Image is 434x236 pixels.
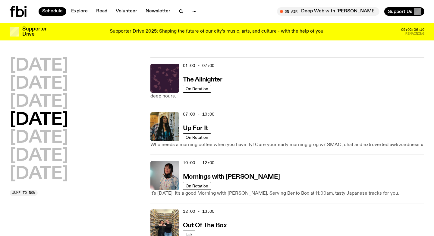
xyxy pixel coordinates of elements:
[10,166,68,183] button: [DATE]
[183,182,211,190] a: On Rotation
[150,93,424,100] p: deep hours.
[405,32,424,35] span: Remaining
[150,141,424,148] p: Who needs a morning coffee when you have Ify! Cure your early morning grog w/ SMAC, chat and extr...
[10,57,68,74] button: [DATE]
[10,190,38,196] button: Jump to now
[186,183,208,188] span: On Rotation
[10,129,68,146] button: [DATE]
[150,161,179,190] img: Kana Frazer is smiling at the camera with her head tilted slightly to her left. She wears big bla...
[183,75,222,83] a: The Allnighter
[183,160,214,166] span: 10:00 - 12:00
[12,191,35,194] span: Jump to now
[110,29,325,34] p: Supporter Drive 2025: Shaping the future of our city’s music, arts, and culture - with the help o...
[183,124,208,132] a: Up For It
[68,7,91,16] a: Explore
[39,7,66,16] a: Schedule
[10,112,68,129] button: [DATE]
[183,125,208,132] h3: Up For It
[183,174,280,180] h3: Mornings with [PERSON_NAME]
[388,9,412,14] span: Support Us
[183,173,280,180] a: Mornings with [PERSON_NAME]
[186,135,208,139] span: On Rotation
[22,27,46,37] h3: Supporter Drive
[183,221,227,229] a: Out Of The Box
[10,148,68,164] button: [DATE]
[183,111,214,117] span: 07:00 - 10:00
[277,7,379,16] button: On AirDeep Web with [PERSON_NAME]
[183,63,214,69] span: 01:00 - 07:00
[142,7,174,16] a: Newsletter
[93,7,111,16] a: Read
[401,28,424,31] span: 09:02:36:16
[10,94,68,110] button: [DATE]
[183,133,211,141] a: On Rotation
[10,75,68,92] button: [DATE]
[186,86,208,91] span: On Rotation
[112,7,141,16] a: Volunteer
[183,85,211,93] a: On Rotation
[183,209,214,214] span: 12:00 - 13:00
[150,112,179,141] img: Ify - a Brown Skin girl with black braided twists, looking up to the side with her tongue stickin...
[183,77,222,83] h3: The Allnighter
[384,7,424,16] button: Support Us
[183,222,227,229] h3: Out Of The Box
[150,190,424,197] p: It's [DATE]. It's a good Morning with [PERSON_NAME]. Serving Bento Box at 11:00am, tasty Japanese...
